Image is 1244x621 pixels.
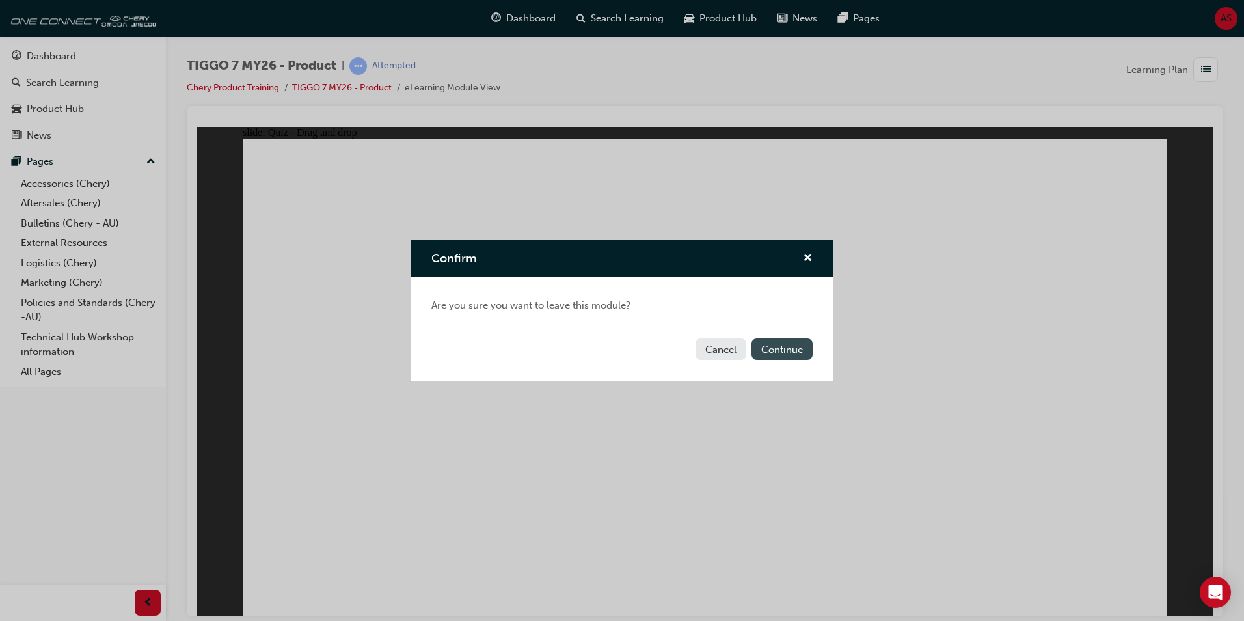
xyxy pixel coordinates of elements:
[1200,577,1231,608] div: Open Intercom Messenger
[803,251,813,267] button: cross-icon
[411,277,833,334] div: Are you sure you want to leave this module?
[751,338,813,360] button: Continue
[411,240,833,381] div: Confirm
[803,253,813,265] span: cross-icon
[696,338,746,360] button: Cancel
[431,251,476,266] span: Confirm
